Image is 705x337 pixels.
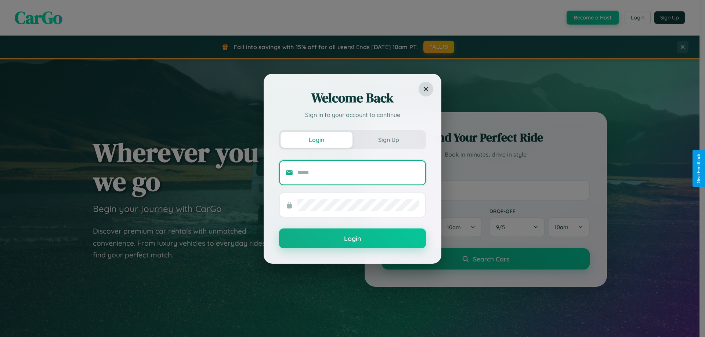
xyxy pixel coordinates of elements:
[279,228,426,248] button: Login
[696,154,701,183] div: Give Feedback
[281,132,352,148] button: Login
[352,132,424,148] button: Sign Up
[279,110,426,119] p: Sign in to your account to continue
[279,89,426,107] h2: Welcome Back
